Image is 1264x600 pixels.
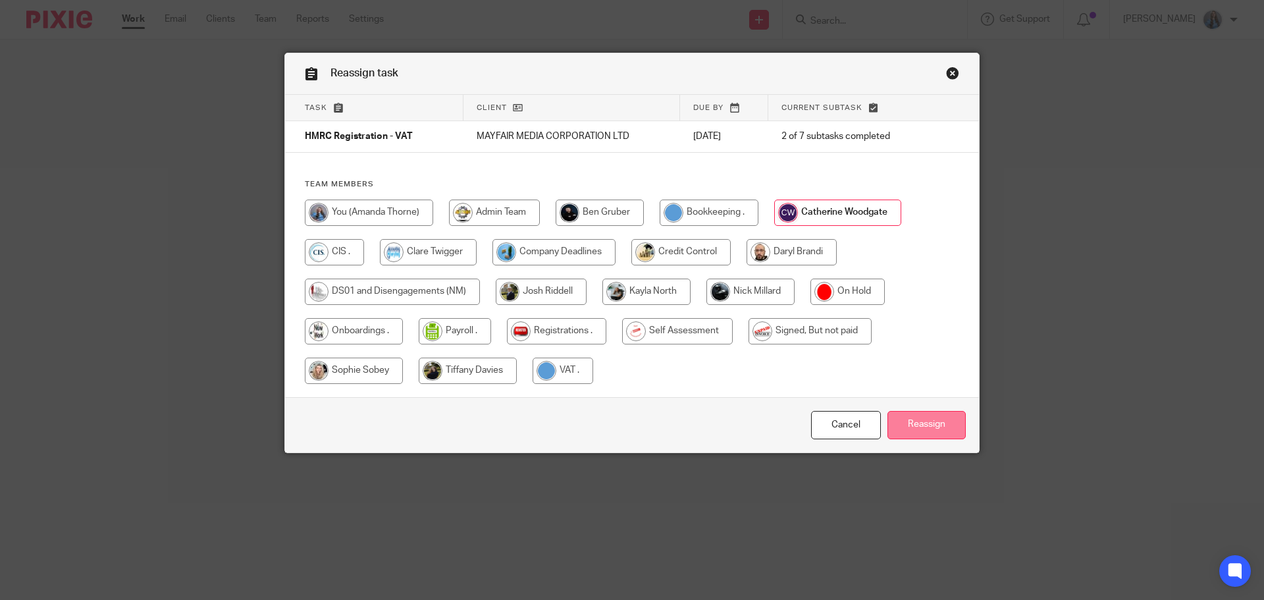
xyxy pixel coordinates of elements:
[693,130,755,143] p: [DATE]
[477,130,667,143] p: MAYFAIR MEDIA CORPORATION LTD
[305,179,959,190] h4: Team members
[693,104,724,111] span: Due by
[477,104,507,111] span: Client
[330,68,398,78] span: Reassign task
[305,104,327,111] span: Task
[781,104,862,111] span: Current subtask
[768,121,932,153] td: 2 of 7 subtasks completed
[887,411,966,439] input: Reassign
[305,132,413,142] span: HMRC Registration - VAT
[946,67,959,84] a: Close this dialog window
[811,411,881,439] a: Close this dialog window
